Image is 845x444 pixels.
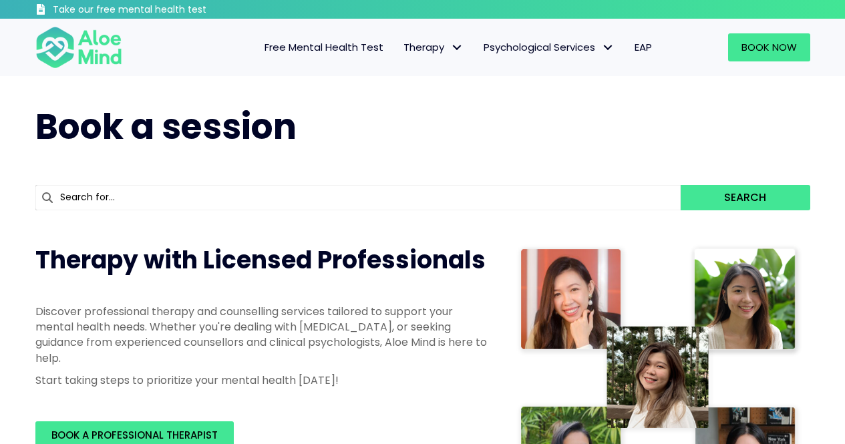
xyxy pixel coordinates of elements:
nav: Menu [140,33,662,61]
p: Discover professional therapy and counselling services tailored to support your mental health nee... [35,304,490,366]
input: Search for... [35,185,681,210]
span: Psychological Services: submenu [599,38,618,57]
span: Book a session [35,102,297,151]
a: Take our free mental health test [35,3,278,19]
span: Psychological Services [484,40,615,54]
button: Search [681,185,810,210]
span: Therapy with Licensed Professionals [35,243,486,277]
p: Start taking steps to prioritize your mental health [DATE]! [35,373,490,388]
a: Book Now [728,33,810,61]
span: Therapy: submenu [448,38,467,57]
a: EAP [625,33,662,61]
a: TherapyTherapy: submenu [393,33,474,61]
span: Free Mental Health Test [265,40,383,54]
span: Book Now [741,40,797,54]
span: EAP [635,40,652,54]
span: BOOK A PROFESSIONAL THERAPIST [51,428,218,442]
a: Free Mental Health Test [255,33,393,61]
span: Therapy [403,40,464,54]
h3: Take our free mental health test [53,3,278,17]
img: Aloe mind Logo [35,25,122,69]
a: Psychological ServicesPsychological Services: submenu [474,33,625,61]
